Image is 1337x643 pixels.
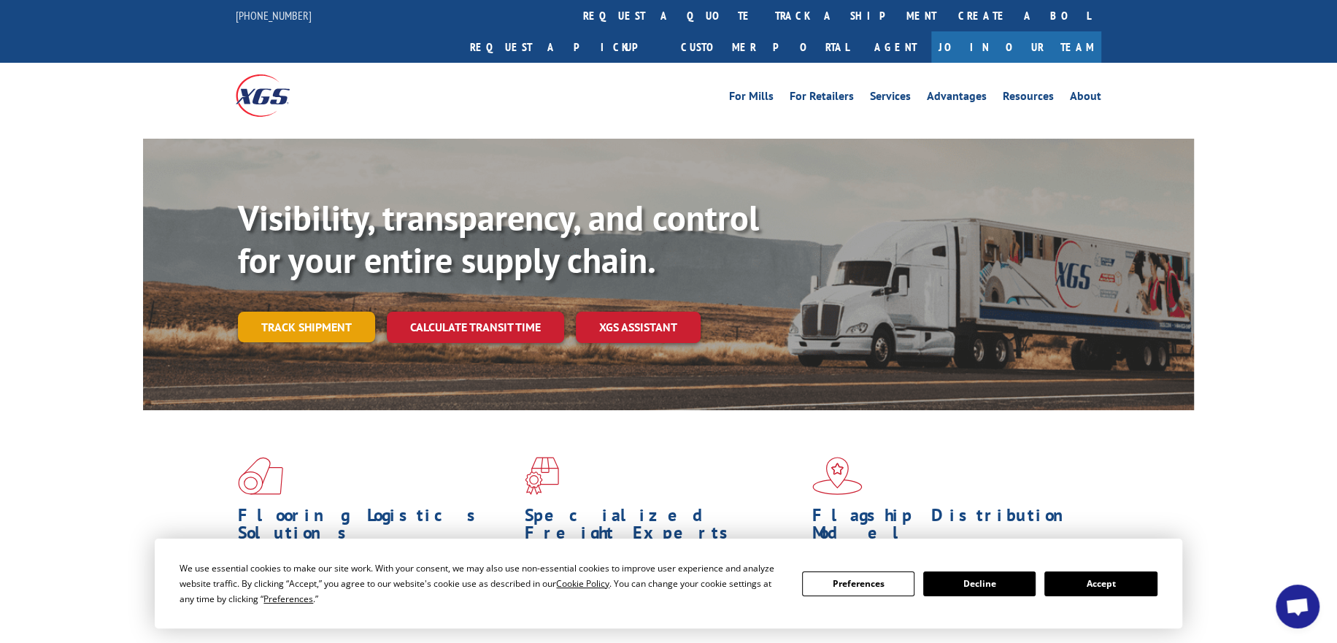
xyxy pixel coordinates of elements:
a: For Retailers [790,91,854,107]
a: About [1070,91,1101,107]
a: Learn More > [238,615,420,631]
span: Preferences [263,593,313,605]
a: Resources [1003,91,1054,107]
a: Services [870,91,911,107]
button: Preferences [802,571,914,596]
h1: Flooring Logistics Solutions [238,507,514,549]
a: Agent [860,31,931,63]
div: Cookie Consent Prompt [155,539,1182,628]
h1: Flagship Distribution Model [812,507,1088,549]
a: Learn More > [525,615,706,631]
button: Decline [923,571,1036,596]
b: Visibility, transparency, and control for your entire supply chain. [238,195,759,282]
button: Accept [1044,571,1157,596]
a: Calculate transit time [387,312,564,343]
a: XGS ASSISTANT [576,312,701,343]
div: We use essential cookies to make our site work. With your consent, we may also use non-essential ... [180,561,784,607]
img: xgs-icon-focused-on-flooring-red [525,457,559,495]
a: Track shipment [238,312,375,342]
a: Customer Portal [670,31,860,63]
a: Request a pickup [459,31,670,63]
a: Join Our Team [931,31,1101,63]
img: xgs-icon-total-supply-chain-intelligence-red [238,457,283,495]
a: For Mills [729,91,774,107]
div: Open chat [1276,585,1319,628]
img: xgs-icon-flagship-distribution-model-red [812,457,863,495]
span: Cookie Policy [556,577,609,590]
h1: Specialized Freight Experts [525,507,801,549]
a: Advantages [927,91,987,107]
a: [PHONE_NUMBER] [236,8,312,23]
